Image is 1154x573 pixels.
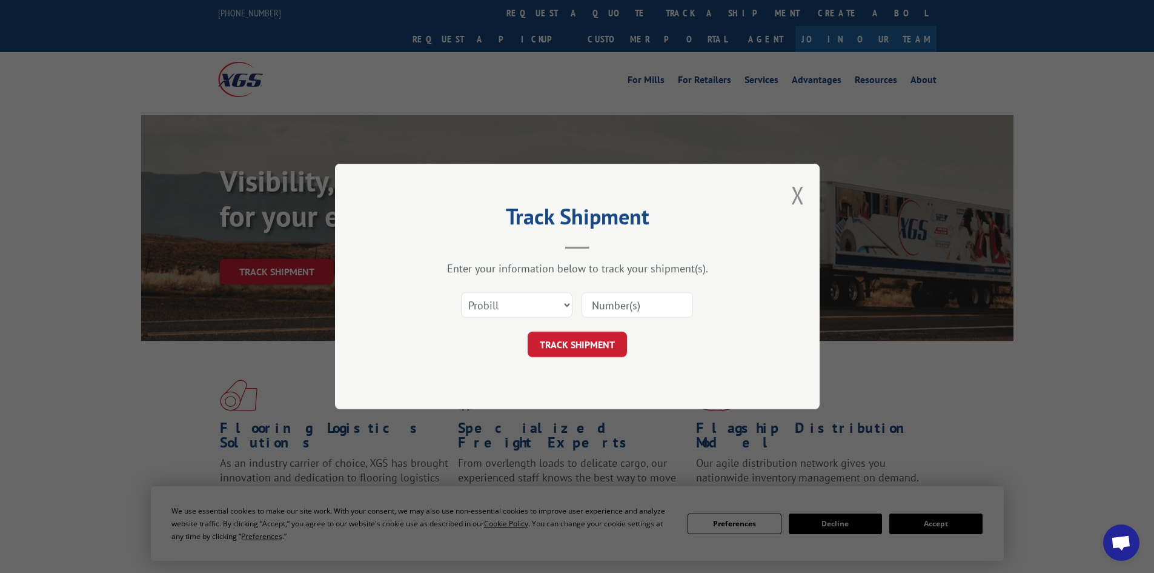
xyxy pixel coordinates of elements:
input: Number(s) [582,292,693,318]
div: Enter your information below to track your shipment(s). [396,261,759,275]
button: Close modal [791,179,804,211]
div: Open chat [1103,524,1139,561]
button: TRACK SHIPMENT [528,332,627,357]
h2: Track Shipment [396,208,759,231]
